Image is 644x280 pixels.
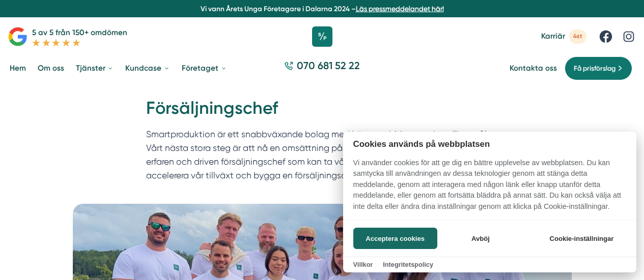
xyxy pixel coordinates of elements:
h2: Cookies används på webbplatsen [343,139,636,149]
button: Avböj [440,228,521,249]
button: Cookie-inställningar [537,228,626,249]
p: Vi använder cookies för att ge dig en bättre upplevelse av webbplatsen. Du kan samtycka till anvä... [343,158,636,220]
a: Villkor [353,261,373,268]
button: Acceptera cookies [353,228,437,249]
a: Integritetspolicy [383,261,433,268]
